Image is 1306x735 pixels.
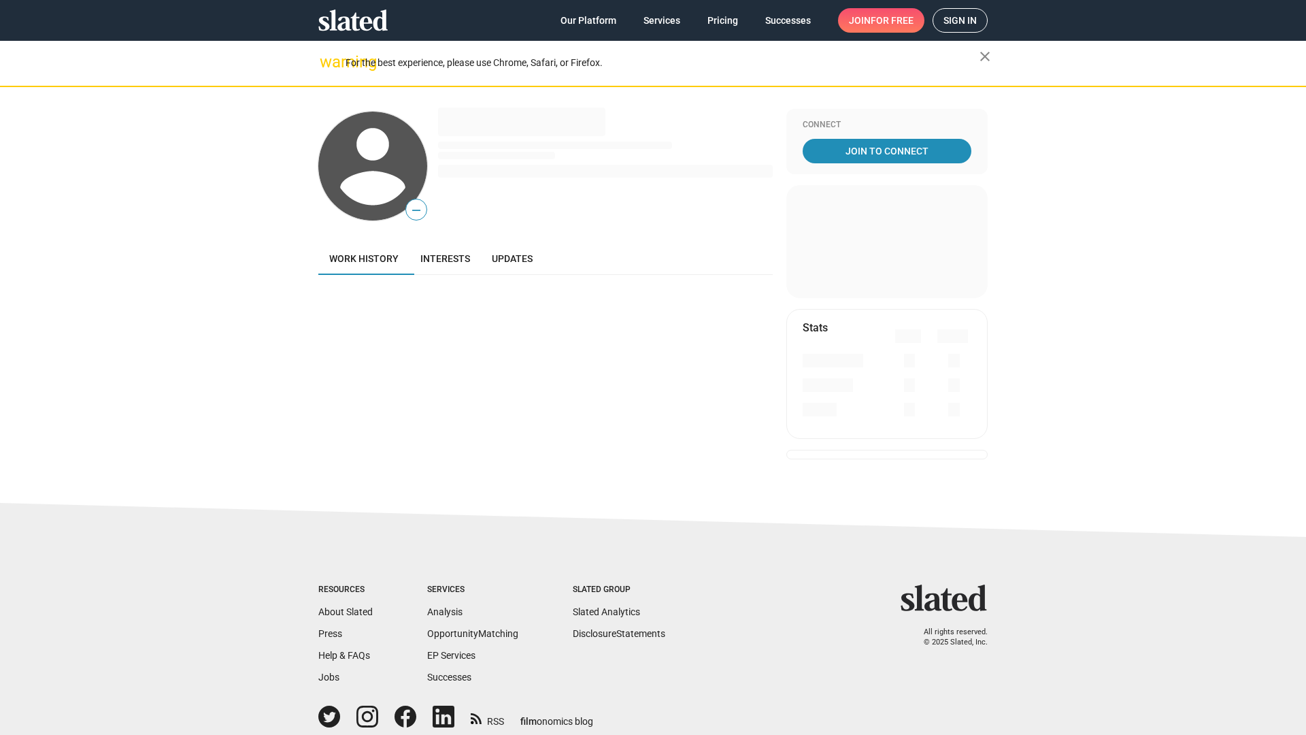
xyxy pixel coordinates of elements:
span: Sign in [943,9,977,32]
a: Slated Analytics [573,606,640,617]
a: Our Platform [550,8,627,33]
a: Joinfor free [838,8,924,33]
span: film [520,716,537,727]
span: Join [849,8,914,33]
p: All rights reserved. © 2025 Slated, Inc. [909,627,988,647]
div: Connect [803,120,971,131]
span: Work history [329,253,399,264]
a: RSS [471,707,504,728]
a: Pricing [697,8,749,33]
a: Sign in [933,8,988,33]
a: Successes [427,672,471,683]
a: About Slated [318,606,373,617]
a: Successes [754,8,822,33]
mat-icon: warning [320,54,336,70]
div: Resources [318,585,373,595]
span: — [406,201,426,219]
a: Jobs [318,672,339,683]
a: DisclosureStatements [573,628,665,639]
a: Services [633,8,691,33]
span: Updates [492,253,533,264]
mat-icon: close [977,48,993,65]
span: for free [871,8,914,33]
a: EP Services [427,650,475,661]
span: Pricing [707,8,738,33]
a: Join To Connect [803,139,971,163]
span: Successes [765,8,811,33]
a: Press [318,628,342,639]
a: Interests [409,242,481,275]
div: For the best experience, please use Chrome, Safari, or Firefox. [346,54,979,72]
mat-card-title: Stats [803,321,828,335]
a: filmonomics blog [520,704,593,728]
a: OpportunityMatching [427,628,518,639]
div: Slated Group [573,585,665,595]
a: Analysis [427,606,463,617]
div: Services [427,585,518,595]
span: Our Platform [560,8,616,33]
a: Work history [318,242,409,275]
span: Interests [420,253,470,264]
a: Updates [481,242,543,275]
span: Join To Connect [805,139,969,163]
span: Services [643,8,680,33]
a: Help & FAQs [318,650,370,661]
